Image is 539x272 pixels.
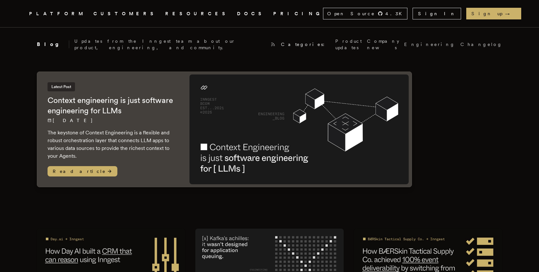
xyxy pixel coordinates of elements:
[37,40,69,48] h2: Blog
[48,117,177,124] p: [DATE]
[413,8,461,19] a: Sign In
[404,41,455,48] a: Engineering
[505,10,516,17] span: →
[29,10,86,18] button: PLATFORM
[367,38,399,51] a: Company news
[37,72,412,187] a: Latest PostContext engineering is just software engineering for LLMs[DATE] The keystone of Contex...
[237,10,265,18] a: DOCS
[74,38,265,51] p: Updates from the Inngest team about our product, engineering, and community.
[335,38,362,51] a: Product updates
[189,74,409,184] img: Featured image for Context engineering is just software engineering for LLMs blog post
[165,10,229,18] button: RESOURCES
[385,10,406,17] span: 4.3 K
[273,10,323,18] a: PRICING
[466,8,521,19] a: Sign up
[48,82,75,91] span: Latest Post
[48,129,177,160] p: The keystone of Context Engineering is a flexible and robust orchestration layer that connects LL...
[281,41,330,48] span: Categories:
[327,10,375,17] span: Open Source
[460,41,502,48] a: Changelog
[93,10,157,18] a: CUSTOMERS
[48,95,177,116] h2: Context engineering is just software engineering for LLMs
[48,166,117,176] span: Read article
